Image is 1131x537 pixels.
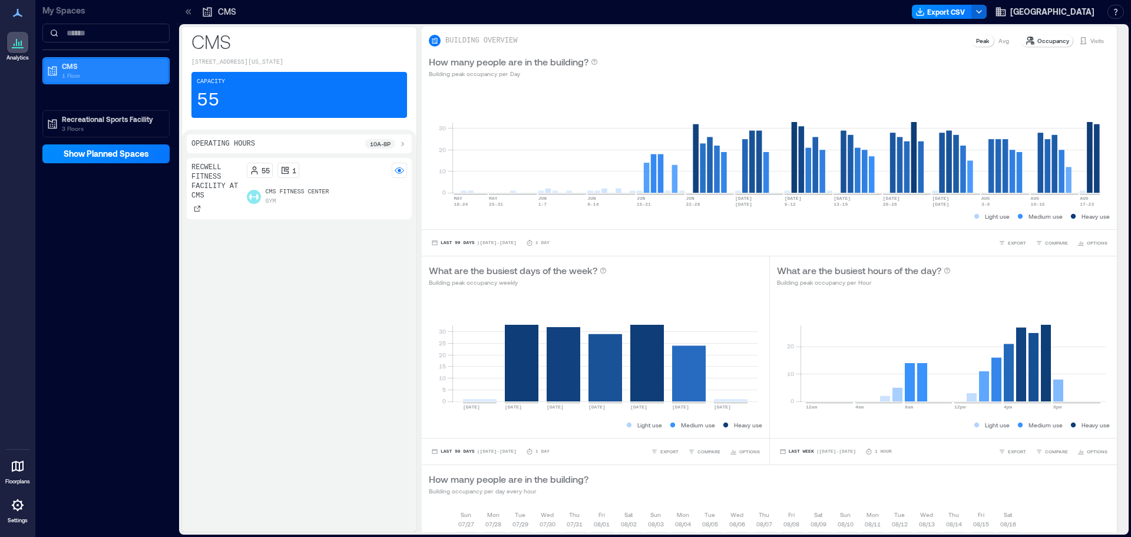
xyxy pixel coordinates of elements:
p: 08/09 [811,519,826,529]
tspan: 0 [442,397,446,404]
tspan: 10 [786,370,793,377]
text: [DATE] [672,404,689,410]
p: 08/15 [973,519,989,529]
text: AUG [1080,196,1089,201]
p: Operating Hours [191,139,255,149]
p: Medium use [681,420,715,430]
text: 8pm [1053,404,1062,410]
text: AUG [981,196,990,201]
span: OPTIONS [1087,239,1107,246]
text: 10-16 [1031,202,1045,207]
text: JUN [637,196,646,201]
button: Export CSV [912,5,972,19]
p: 08/08 [783,519,799,529]
text: 3-9 [981,202,990,207]
text: [DATE] [714,404,731,410]
p: 3 Floors [62,124,161,133]
p: CMS [62,61,161,71]
p: Visits [1090,36,1104,45]
p: What are the busiest days of the week? [429,263,597,278]
p: Recreational Sports Facility [62,114,161,124]
text: 25-31 [489,202,503,207]
p: CMS [191,29,407,53]
button: OPTIONS [1075,446,1110,457]
span: OPTIONS [1087,448,1107,455]
button: OPTIONS [1075,237,1110,249]
p: 08/06 [729,519,745,529]
text: [DATE] [785,196,802,201]
p: Heavy use [1082,212,1110,221]
p: Tue [894,510,905,519]
p: 08/12 [892,519,908,529]
p: Light use [985,212,1010,221]
span: COMPARE [1045,448,1068,455]
p: Fri [788,510,795,519]
p: Sat [1004,510,1012,519]
text: JUN [538,196,547,201]
p: Occupancy [1037,36,1069,45]
p: 07/31 [567,519,583,529]
a: Floorplans [2,452,34,489]
p: Recwell Fitness Facility at CMS [191,163,242,200]
p: Floorplans [5,478,30,485]
text: 15-21 [637,202,651,207]
p: Tue [515,510,525,519]
span: EXPORT [1008,239,1026,246]
span: EXPORT [660,448,679,455]
p: Medium use [1029,420,1063,430]
text: [DATE] [735,202,752,207]
p: 08/05 [702,519,718,529]
text: 13-19 [834,202,848,207]
p: 07/28 [485,519,501,529]
tspan: 30 [439,124,446,131]
p: 55 [262,166,270,175]
button: Show Planned Spaces [42,144,170,163]
tspan: 0 [790,397,793,404]
text: [DATE] [932,196,949,201]
tspan: 30 [439,328,446,335]
text: [DATE] [883,196,900,201]
p: Building peak occupancy weekly [429,278,607,287]
p: Building peak occupancy per Hour [777,278,951,287]
span: [GEOGRAPHIC_DATA] [1010,6,1094,18]
p: Wed [541,510,554,519]
button: EXPORT [996,237,1029,249]
text: 8am [905,404,914,410]
p: 1 [292,166,296,175]
p: Sat [814,510,822,519]
p: Tue [705,510,715,519]
text: MAY [489,196,498,201]
p: 55 [197,89,219,113]
span: EXPORT [1008,448,1026,455]
button: EXPORT [649,446,681,457]
text: 18-24 [454,202,468,207]
button: COMPARE [686,446,723,457]
text: 12am [806,404,817,410]
text: [DATE] [630,404,647,410]
p: Mon [867,510,879,519]
span: COMPARE [697,448,720,455]
button: COMPARE [1033,237,1070,249]
p: 1 Day [535,239,550,246]
p: Mon [677,510,689,519]
p: Wed [920,510,933,519]
text: 22-28 [686,202,700,207]
tspan: 10 [439,167,446,174]
p: Sat [624,510,633,519]
p: Thu [759,510,769,519]
p: 08/14 [946,519,962,529]
button: OPTIONS [727,446,762,457]
text: 12pm [954,404,965,410]
text: 6-12 [785,202,796,207]
p: Light use [637,420,662,430]
p: Thu [948,510,959,519]
button: COMPARE [1033,446,1070,457]
p: Settings [8,517,28,524]
p: Sun [461,510,471,519]
p: Thu [569,510,580,519]
p: Building occupancy per day every hour [429,486,588,496]
p: Fri [978,510,984,519]
p: 08/10 [838,519,854,529]
tspan: 5 [442,386,446,393]
a: Settings [4,491,32,528]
